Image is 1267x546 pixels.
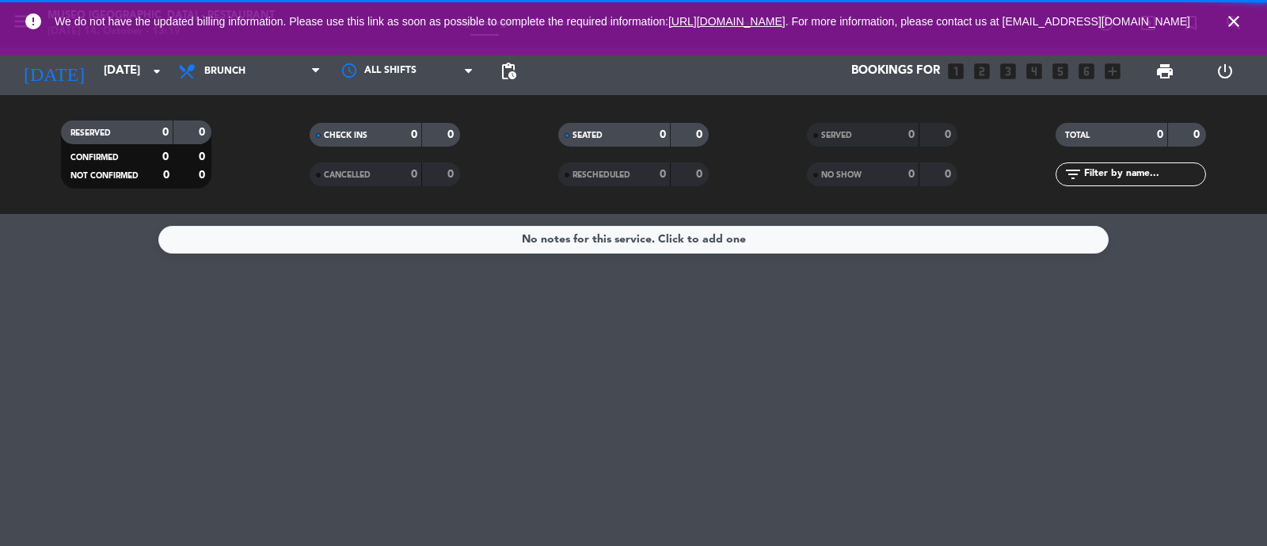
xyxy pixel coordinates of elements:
[324,171,371,179] span: CANCELLED
[1024,61,1044,82] i: looks_4
[1063,165,1082,184] i: filter_list
[411,169,417,180] strong: 0
[162,127,169,138] strong: 0
[199,151,208,162] strong: 0
[204,66,245,77] span: Brunch
[70,129,111,137] span: RESERVED
[573,132,603,139] span: SEATED
[499,62,518,81] span: pending_actions
[972,61,992,82] i: looks_two
[199,127,208,138] strong: 0
[163,170,169,181] strong: 0
[660,169,666,180] strong: 0
[1050,61,1071,82] i: looks_5
[908,169,915,180] strong: 0
[1082,166,1205,183] input: Filter by name...
[1076,61,1097,82] i: looks_6
[411,129,417,140] strong: 0
[12,54,96,89] i: [DATE]
[522,231,746,249] div: No notes for this service. Click to add one
[447,129,457,140] strong: 0
[786,15,1190,28] a: . For more information, please contact us at [EMAIL_ADDRESS][DOMAIN_NAME]
[1157,129,1163,140] strong: 0
[1155,62,1174,81] span: print
[70,154,119,162] span: CONFIRMED
[945,169,954,180] strong: 0
[447,169,457,180] strong: 0
[998,61,1018,82] i: looks_3
[573,171,630,179] span: RESCHEDULED
[1216,62,1235,81] i: power_settings_new
[821,132,852,139] span: SERVED
[24,12,43,31] i: error
[1195,48,1255,95] div: LOG OUT
[1224,12,1243,31] i: close
[668,15,786,28] a: [URL][DOMAIN_NAME]
[696,169,706,180] strong: 0
[945,61,966,82] i: looks_one
[696,129,706,140] strong: 0
[70,172,139,180] span: NOT CONFIRMED
[147,62,166,81] i: arrow_drop_down
[324,132,367,139] span: CHECK INS
[199,170,208,181] strong: 0
[945,129,954,140] strong: 0
[851,64,940,78] span: Bookings for
[162,151,169,162] strong: 0
[821,171,862,179] span: NO SHOW
[1102,61,1123,82] i: add_box
[1193,129,1203,140] strong: 0
[660,129,666,140] strong: 0
[908,129,915,140] strong: 0
[55,15,1190,28] span: We do not have the updated billing information. Please use this link as soon as possible to compl...
[1065,132,1090,139] span: TOTAL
